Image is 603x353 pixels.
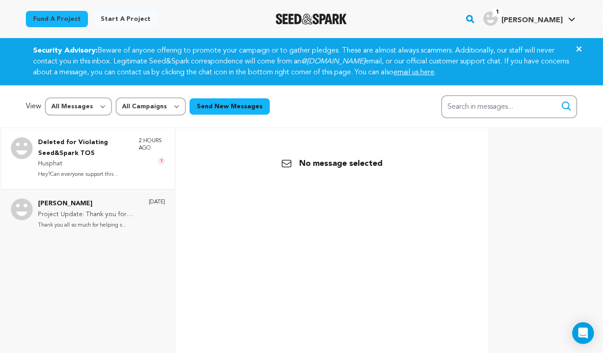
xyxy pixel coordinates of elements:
p: View [26,101,41,112]
input: Search in messages... [441,95,577,118]
em: @[DOMAIN_NAME] [301,58,365,65]
a: Seed&Spark Homepage [276,14,347,24]
span: 1 [158,157,165,164]
p: [DATE] [149,198,165,206]
p: Hey?Can everyone support this regar... [38,169,130,180]
img: Caron Creighton Photo [11,198,33,220]
div: Suryaneni P.'s Profile [483,11,563,26]
p: Deleted for Violating Seed&Spark TOS [38,137,130,159]
img: Seed&Spark Logo Dark Mode [276,14,347,24]
img: user.png [483,11,498,26]
img: Deleted for Violating Seed&Spark TOS Photo [11,137,33,159]
p: Husphat [38,159,130,169]
span: [PERSON_NAME] [501,17,563,24]
a: Fund a project [26,11,88,27]
a: Start a project [93,11,158,27]
a: Suryaneni P.'s Profile [481,10,577,26]
p: No message selected [281,157,383,170]
div: Open Intercom Messenger [572,322,594,344]
strong: Security Advisory: [33,47,97,54]
div: Beware of anyone offering to promote your campaign or to gather pledges. These are almost always ... [22,45,581,78]
span: 1 [492,8,503,17]
p: 2 hours ago [139,137,165,152]
p: [PERSON_NAME] [38,198,140,209]
button: Send New Messages [190,98,270,115]
a: email us here [394,69,434,76]
p: Thank you all so much for helping s... [38,220,140,231]
span: Suryaneni P.'s Profile [481,10,577,29]
p: Project Update: Thank you for helping us reach our goal! [38,209,140,220]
